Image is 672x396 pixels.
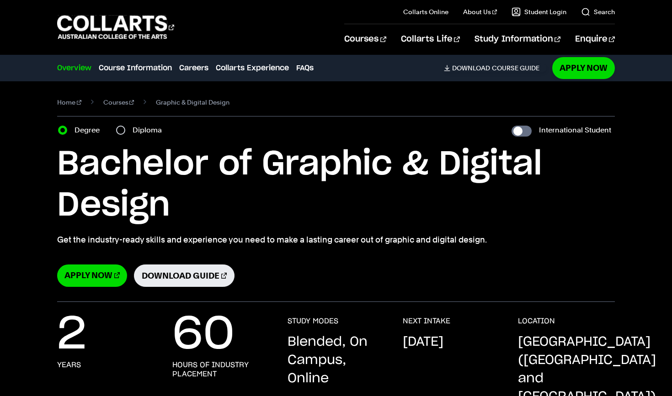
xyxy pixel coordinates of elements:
[581,7,615,16] a: Search
[57,96,81,109] a: Home
[133,124,167,137] label: Diploma
[134,264,235,287] a: Download Guide
[57,264,127,287] a: Apply Now
[57,317,86,353] p: 2
[552,57,615,79] a: Apply Now
[403,333,443,351] p: [DATE]
[75,124,105,137] label: Degree
[344,24,386,54] a: Courses
[57,14,174,40] div: Go to homepage
[103,96,134,109] a: Courses
[179,63,208,74] a: Careers
[452,64,490,72] span: Download
[57,233,615,246] p: Get the industry-ready skills and experience you need to make a lasting career out of graphic and...
[57,144,615,226] h1: Bachelor of Graphic & Digital Design
[99,63,172,74] a: Course Information
[288,317,338,326] h3: STUDY MODES
[296,63,314,74] a: FAQs
[401,24,460,54] a: Collarts Life
[172,317,235,353] p: 60
[575,24,615,54] a: Enquire
[216,63,289,74] a: Collarts Experience
[518,317,555,326] h3: LOCATION
[57,360,81,370] h3: years
[57,63,91,74] a: Overview
[288,333,384,388] p: Blended, On Campus, Online
[172,360,269,379] h3: hours of industry placement
[539,124,611,137] label: International Student
[463,7,497,16] a: About Us
[512,7,566,16] a: Student Login
[444,64,547,72] a: DownloadCourse Guide
[475,24,560,54] a: Study Information
[403,317,450,326] h3: NEXT INTAKE
[156,96,229,109] span: Graphic & Digital Design
[403,7,448,16] a: Collarts Online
